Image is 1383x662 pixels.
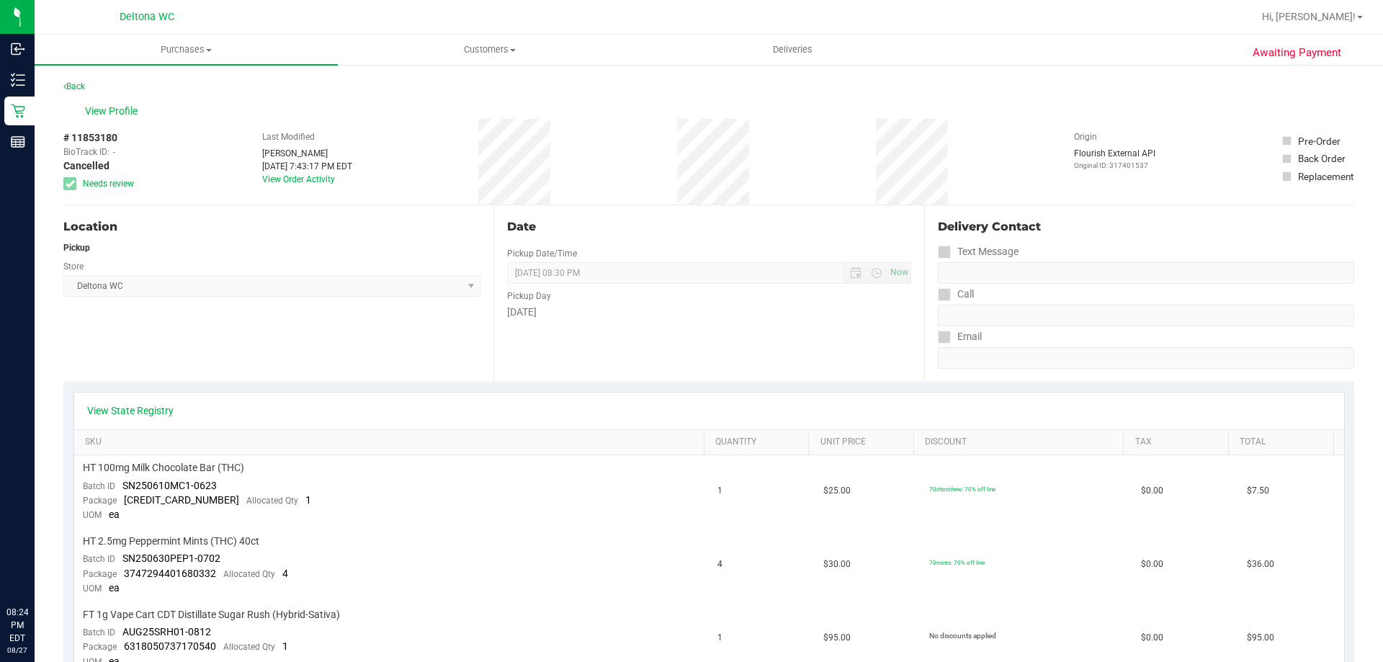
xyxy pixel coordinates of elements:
[109,582,120,594] span: ea
[113,146,115,158] span: -
[246,496,298,506] span: Allocated Qty
[11,104,25,118] inline-svg: Retail
[1298,169,1353,184] div: Replacement
[83,627,115,638] span: Batch ID
[1141,631,1163,645] span: $0.00
[124,494,239,506] span: [CREDIT_CARD_NUMBER]
[820,437,908,448] a: Unit Price
[63,260,84,273] label: Store
[262,147,352,160] div: [PERSON_NAME]
[120,11,174,23] span: Deltona WC
[87,403,174,418] a: View State Registry
[339,43,640,56] span: Customers
[715,437,803,448] a: Quantity
[83,569,117,579] span: Package
[122,626,211,638] span: AUG25SRH01-0812
[929,486,995,493] span: 70chocchew: 70% off line
[1298,151,1346,166] div: Back Order
[1298,134,1341,148] div: Pre-Order
[1247,631,1274,645] span: $95.00
[63,158,109,174] span: Cancelled
[14,547,58,590] iframe: Resource center
[1074,147,1155,171] div: Flourish External API
[83,510,102,520] span: UOM
[717,631,722,645] span: 1
[11,73,25,87] inline-svg: Inventory
[262,160,352,173] div: [DATE] 7:43:17 PM EDT
[63,146,109,158] span: BioTrack ID:
[929,559,985,566] span: 70mints: 70% off line
[1247,558,1274,571] span: $36.00
[1141,484,1163,498] span: $0.00
[282,568,288,579] span: 4
[938,326,982,347] label: Email
[35,35,338,65] a: Purchases
[262,130,315,143] label: Last Modified
[223,569,275,579] span: Allocated Qty
[938,305,1354,326] input: Format: (999) 999-9999
[823,484,851,498] span: $25.00
[83,496,117,506] span: Package
[63,81,85,91] a: Back
[282,640,288,652] span: 1
[717,558,722,571] span: 4
[85,437,698,448] a: SKU
[83,554,115,564] span: Batch ID
[338,35,641,65] a: Customers
[262,174,335,184] a: View Order Activity
[938,262,1354,284] input: Format: (999) 999-9999
[83,608,340,622] span: FT 1g Vape Cart CDT Distillate Sugar Rush (Hybrid-Sativa)
[717,484,722,498] span: 1
[223,642,275,652] span: Allocated Qty
[83,177,134,190] span: Needs review
[938,284,974,305] label: Call
[823,631,851,645] span: $95.00
[63,243,90,253] strong: Pickup
[929,632,996,640] span: No discounts applied
[83,481,115,491] span: Batch ID
[124,568,216,579] span: 3747294401680332
[305,494,311,506] span: 1
[122,553,220,564] span: SN250630PEP1-0702
[507,290,551,303] label: Pickup Day
[1253,45,1341,61] span: Awaiting Payment
[1240,437,1328,448] a: Total
[938,218,1354,236] div: Delivery Contact
[63,218,480,236] div: Location
[122,480,217,491] span: SN250610MC1-0623
[1141,558,1163,571] span: $0.00
[925,437,1118,448] a: Discount
[63,130,117,146] span: # 11853180
[124,640,216,652] span: 6318050737170540
[6,645,28,656] p: 08/27
[83,583,102,594] span: UOM
[85,104,143,119] span: View Profile
[641,35,944,65] a: Deliveries
[83,642,117,652] span: Package
[507,305,910,320] div: [DATE]
[6,606,28,645] p: 08:24 PM EDT
[1262,11,1356,22] span: Hi, [PERSON_NAME]!
[507,218,910,236] div: Date
[83,461,244,475] span: HT 100mg Milk Chocolate Bar (THC)
[11,135,25,149] inline-svg: Reports
[753,43,832,56] span: Deliveries
[823,558,851,571] span: $30.00
[1247,484,1269,498] span: $7.50
[507,247,577,260] label: Pickup Date/Time
[1074,160,1155,171] p: Original ID: 317401537
[1135,437,1223,448] a: Tax
[11,42,25,56] inline-svg: Inbound
[938,241,1019,262] label: Text Message
[109,509,120,520] span: ea
[1074,130,1097,143] label: Origin
[35,43,338,56] span: Purchases
[83,534,259,548] span: HT 2.5mg Peppermint Mints (THC) 40ct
